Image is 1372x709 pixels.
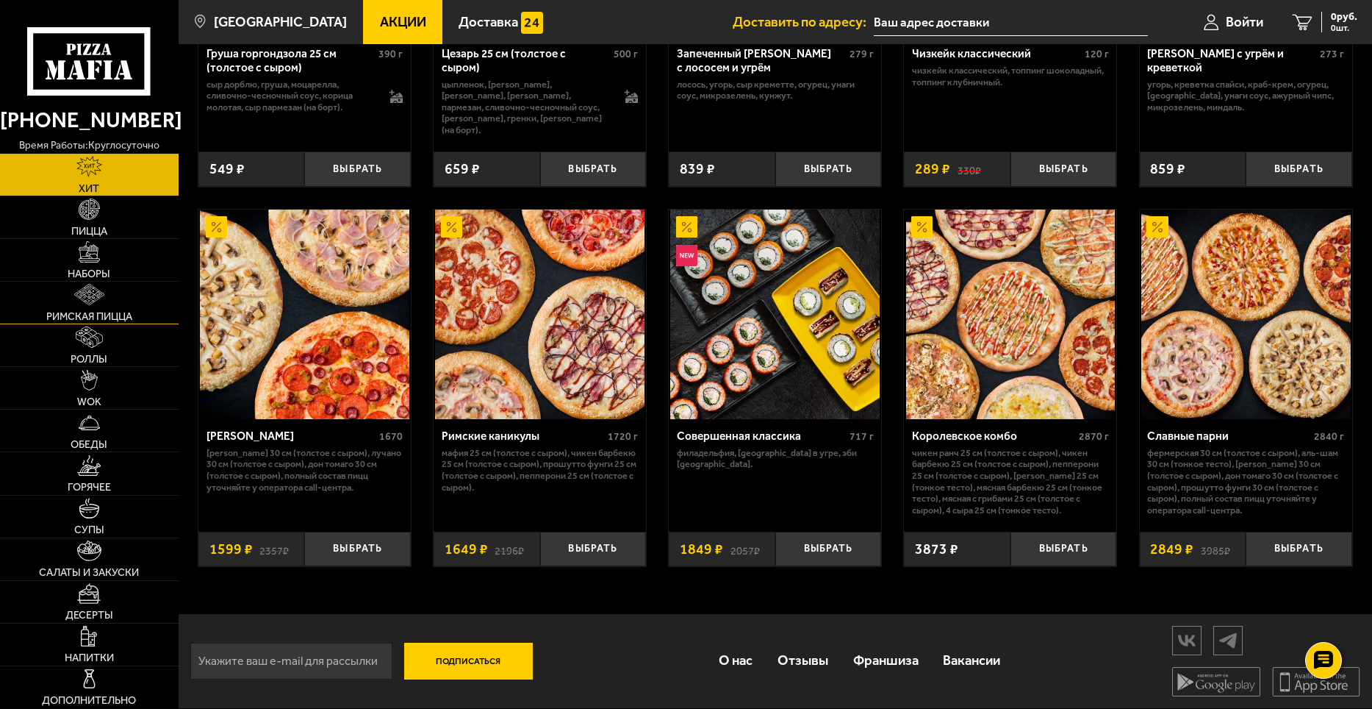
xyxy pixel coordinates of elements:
div: Римские каникулы [442,430,605,443]
span: 0 руб. [1331,12,1357,22]
button: Выбрать [304,152,411,187]
img: Славные парни [1141,210,1351,419]
img: Королевское комбо [906,210,1116,419]
img: Акционный [441,216,462,238]
div: Королевское комбо [912,430,1075,443]
span: Доставка [459,15,518,29]
div: Славные парни [1147,430,1310,443]
span: 279 г [850,48,874,60]
span: 1849 ₽ [680,542,723,556]
input: Ваш адрес доставки [874,9,1148,36]
span: Войти [1226,15,1263,29]
button: Выбрать [304,532,411,567]
span: Роллы [71,354,107,364]
span: Римская пицца [46,311,132,321]
s: 330 ₽ [958,162,981,176]
span: Салаты и закуски [39,567,139,577]
p: цыпленок, [PERSON_NAME], [PERSON_NAME], [PERSON_NAME], пармезан, сливочно-чесночный соус, [PERSON... [442,79,611,136]
img: Совершенная классика [670,210,880,419]
p: Мафия 25 см (толстое с сыром), Чикен Барбекю 25 см (толстое с сыром), Прошутто Фунги 25 см (толст... [442,447,639,493]
span: Супы [74,524,104,535]
p: Фермерская 30 см (толстое с сыром), Аль-Шам 30 см (тонкое тесто), [PERSON_NAME] 30 см (толстое с ... [1147,447,1344,516]
button: Выбрать [1246,532,1352,567]
span: Наборы [68,268,110,279]
button: Выбрать [775,532,882,567]
button: Подписаться [404,643,533,680]
img: vk [1173,627,1201,653]
span: 549 ₽ [209,162,245,176]
p: [PERSON_NAME] 30 см (толстое с сыром), Лучано 30 см (толстое с сыром), Дон Томаго 30 см (толстое ... [206,447,403,493]
p: Филадельфия, [GEOGRAPHIC_DATA] в угре, Эби [GEOGRAPHIC_DATA]. [677,447,874,470]
div: [PERSON_NAME] [206,430,376,443]
p: Чизкейк классический, топпинг шоколадный, топпинг клубничный. [912,65,1109,88]
a: Франшиза [841,638,931,684]
img: Акционный [911,216,933,238]
img: Акционный [676,216,697,238]
span: Дополнительно [42,695,136,705]
input: Укажите ваш e-mail для рассылки [190,643,392,680]
button: Выбрать [540,532,647,567]
span: Пицца [71,226,107,236]
img: tg [1214,627,1242,653]
div: Чизкейк классический [912,47,1081,61]
button: Выбрать [1010,152,1117,187]
span: Хит [79,183,99,193]
span: [GEOGRAPHIC_DATA] [214,15,347,29]
div: Совершенная классика [677,430,846,443]
a: АкционныйХет Трик [198,210,411,419]
span: 859 ₽ [1150,162,1185,176]
a: АкционныйНовинкаСовершенная классика [669,210,881,419]
a: Вакансии [930,638,1013,684]
p: лосось, угорь, Сыр креметте, огурец, унаги соус, микрозелень, кунжут. [677,79,874,101]
button: Выбрать [540,152,647,187]
span: Акции [380,15,426,29]
button: Выбрать [1010,532,1117,567]
img: Акционный [206,216,227,238]
span: 289 ₽ [915,162,950,176]
span: 659 ₽ [445,162,480,176]
p: сыр дорблю, груша, моцарелла, сливочно-чесночный соус, корица молотая, сыр пармезан (на борт). [206,79,376,113]
span: 1649 ₽ [445,542,488,556]
span: Десерты [65,610,113,620]
a: АкционныйКоролевское комбо [904,210,1116,419]
span: 120 г [1085,48,1109,60]
span: WOK [77,396,101,407]
button: Выбрать [1246,152,1352,187]
span: 1599 ₽ [209,542,253,556]
span: Доставить по адресу: [733,15,874,29]
img: Акционный [1146,216,1168,238]
span: 839 ₽ [680,162,715,176]
img: 15daf4d41897b9f0e9f617042186c801.svg [521,12,542,33]
img: Новинка [676,245,697,266]
div: Цезарь 25 см (толстое с сыром) [442,47,611,74]
span: Горячее [68,482,111,492]
span: 390 г [378,48,403,60]
span: 273 г [1320,48,1344,60]
div: Груша горгондзола 25 см (толстое с сыром) [206,47,376,74]
a: О нас [707,638,766,684]
span: Обеды [71,439,107,449]
span: 500 г [614,48,638,60]
s: 2057 ₽ [730,542,760,556]
span: Напитки [65,652,114,663]
img: Хет Трик [200,210,409,419]
img: Римские каникулы [435,210,644,419]
a: АкционныйСлавные парни [1140,210,1352,419]
a: АкционныйРимские каникулы [434,210,646,419]
span: 2870 г [1079,430,1109,443]
div: [PERSON_NAME] с угрём и креветкой [1147,47,1316,74]
div: Запеченный [PERSON_NAME] с лососем и угрём [677,47,846,74]
button: Выбрать [775,152,882,187]
span: 0 шт. [1331,24,1357,32]
a: Отзывы [765,638,841,684]
p: Чикен Ранч 25 см (толстое с сыром), Чикен Барбекю 25 см (толстое с сыром), Пепперони 25 см (толст... [912,447,1109,516]
span: 1670 [379,430,403,443]
s: 2357 ₽ [259,542,289,556]
span: 2840 г [1314,430,1344,443]
span: 3873 ₽ [915,542,958,556]
span: 1720 г [608,430,638,443]
span: 717 г [850,430,874,443]
p: угорь, креветка спайси, краб-крем, огурец, [GEOGRAPHIC_DATA], унаги соус, ажурный чипс, микрозеле... [1147,79,1344,113]
span: 2849 ₽ [1150,542,1193,556]
s: 3985 ₽ [1201,542,1230,556]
